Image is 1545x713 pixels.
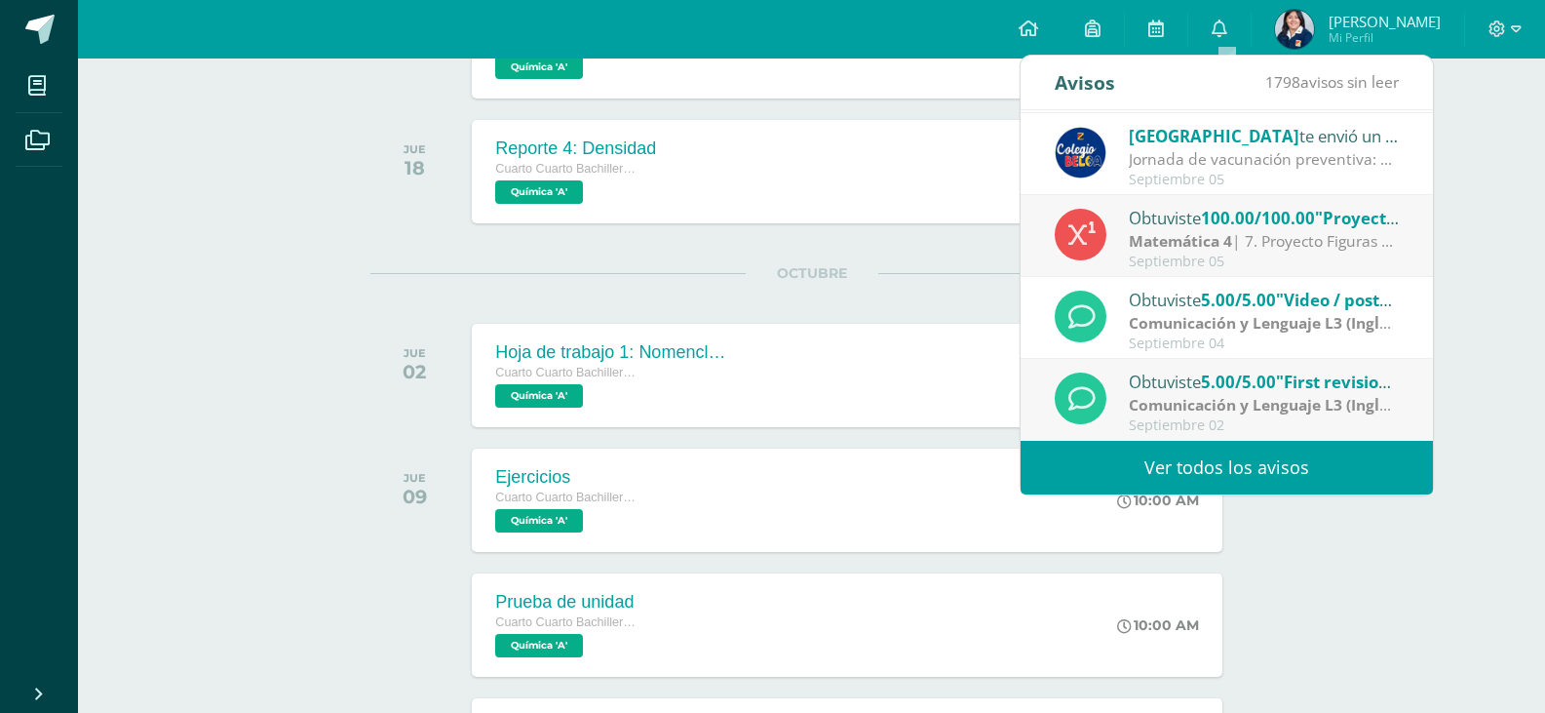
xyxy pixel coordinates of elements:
span: Cuarto Cuarto Bachillerato en Ciencias y Letras [495,491,641,504]
div: JUE [404,142,426,156]
div: Septiembre 05 [1129,172,1400,188]
span: Cuarto Cuarto Bachillerato en Ciencias y Letras [495,615,641,629]
div: 18 [404,156,426,179]
span: 100.00/100.00 [1201,207,1315,229]
img: 919ad801bb7643f6f997765cf4083301.png [1055,127,1106,178]
span: [GEOGRAPHIC_DATA] [1129,125,1299,147]
span: Cuarto Cuarto Bachillerato en Ciencias y Letras [495,162,641,176]
span: "Video / poster" [1276,289,1405,311]
div: 10:00 AM [1117,616,1199,634]
div: Septiembre 05 [1129,254,1400,270]
strong: Comunicación y Lenguaje L3 (Inglés) 4 [1129,394,1413,416]
span: 5.00/5.00 [1201,371,1276,393]
span: Química 'A' [495,56,583,79]
span: Química 'A' [495,509,583,533]
div: JUE [403,346,426,360]
span: OCTUBRE [746,264,878,282]
div: Avisos [1055,56,1115,109]
img: 386b97ca6dcc00f2af1beca8e69eb8b0.png [1275,10,1314,49]
span: "Proyecto Cono" [1315,207,1448,229]
span: Mi Perfil [1329,29,1441,46]
a: Ver todos los avisos [1021,441,1433,495]
strong: Comunicación y Lenguaje L3 (Inglés) 4 [1129,312,1413,334]
div: JUE [403,471,427,485]
span: Cuarto Cuarto Bachillerato en Ciencias y Letras [495,366,641,379]
span: "First revision of notebook" [1276,371,1498,393]
div: Obtuviste en [1129,205,1400,230]
div: 10:00 AM [1117,492,1199,509]
div: Septiembre 02 [1129,417,1400,434]
span: Química 'A' [495,634,583,657]
div: | 7. Proyecto Figuras cónicas [1129,230,1400,253]
div: | zona [1129,394,1400,416]
div: 09 [403,485,427,508]
span: Química 'A' [495,180,583,204]
div: te envió un aviso [1129,123,1400,148]
div: Jornada de vacunación preventiva: Estimados Padres y Estimadas Madres de Familia: Deseándoles un ... [1129,148,1400,171]
div: Hoja de trabajo 1: Nomenclatura de oxigenados e hidrogenados [495,342,729,363]
span: [PERSON_NAME] [1329,12,1441,31]
div: Septiembre 04 [1129,336,1400,352]
strong: Matemática 4 [1129,230,1232,252]
div: 02 [403,360,426,383]
span: 1798 [1265,71,1300,93]
div: Ejercicios [495,467,641,488]
span: 5.00/5.00 [1201,289,1276,311]
div: Prueba de unidad [495,592,641,613]
div: Obtuviste en [1129,287,1400,312]
div: Reporte 4: Densidad [495,139,656,159]
span: Química 'A' [495,384,583,408]
div: | zona [1129,312,1400,335]
div: Obtuviste en [1129,369,1400,394]
span: avisos sin leer [1265,71,1399,93]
